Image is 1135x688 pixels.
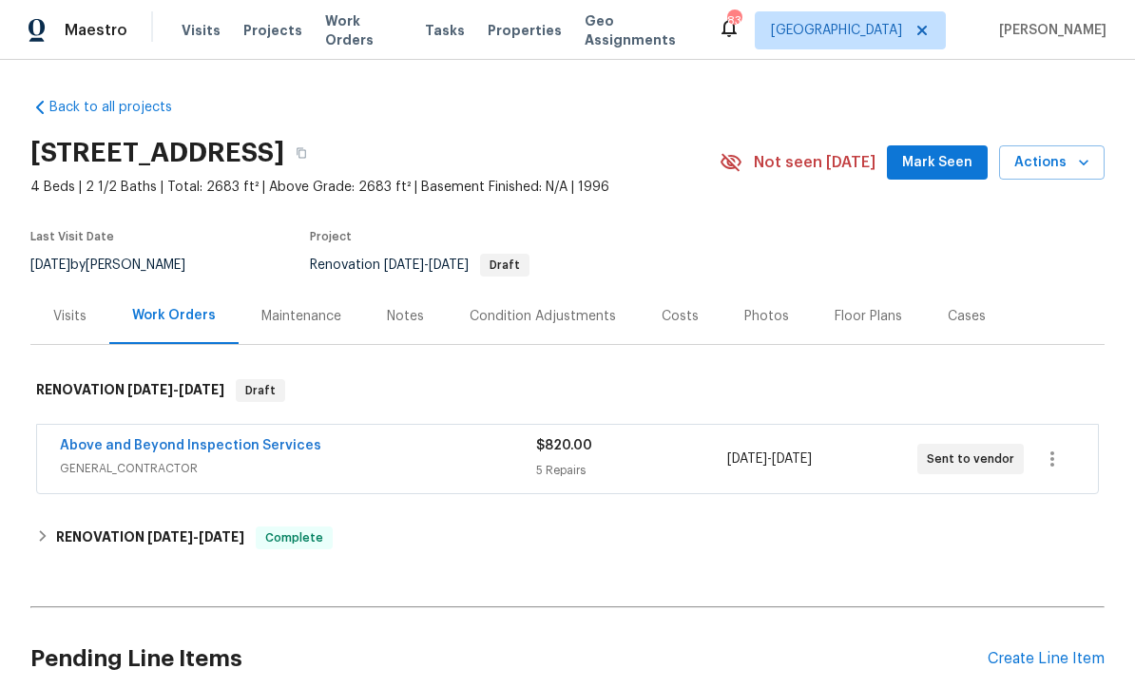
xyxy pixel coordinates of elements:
[1014,151,1089,175] span: Actions
[772,452,812,466] span: [DATE]
[30,254,208,277] div: by [PERSON_NAME]
[482,259,528,271] span: Draft
[488,21,562,40] span: Properties
[948,307,986,326] div: Cases
[727,449,812,468] span: -
[56,526,244,549] h6: RENOVATION
[30,143,284,162] h2: [STREET_ADDRESS]
[284,136,318,170] button: Copy Address
[754,153,875,172] span: Not seen [DATE]
[384,258,424,272] span: [DATE]
[310,258,529,272] span: Renovation
[662,307,699,326] div: Costs
[147,530,244,544] span: -
[30,515,1105,561] div: RENOVATION [DATE]-[DATE]Complete
[53,307,87,326] div: Visits
[902,151,972,175] span: Mark Seen
[30,178,720,197] span: 4 Beds | 2 1/2 Baths | Total: 2683 ft² | Above Grade: 2683 ft² | Basement Finished: N/A | 1996
[429,258,469,272] span: [DATE]
[988,650,1105,668] div: Create Line Item
[199,530,244,544] span: [DATE]
[470,307,616,326] div: Condition Adjustments
[991,21,1106,40] span: [PERSON_NAME]
[179,383,224,396] span: [DATE]
[585,11,695,49] span: Geo Assignments
[727,452,767,466] span: [DATE]
[60,459,536,478] span: GENERAL_CONTRACTOR
[999,145,1105,181] button: Actions
[384,258,469,272] span: -
[65,21,127,40] span: Maestro
[30,258,70,272] span: [DATE]
[36,379,224,402] h6: RENOVATION
[238,381,283,400] span: Draft
[727,11,741,30] div: 83
[261,307,341,326] div: Maintenance
[387,307,424,326] div: Notes
[887,145,988,181] button: Mark Seen
[182,21,221,40] span: Visits
[30,98,213,117] a: Back to all projects
[60,439,321,452] a: Above and Beyond Inspection Services
[744,307,789,326] div: Photos
[30,360,1105,421] div: RENOVATION [DATE]-[DATE]Draft
[310,231,352,242] span: Project
[325,11,402,49] span: Work Orders
[243,21,302,40] span: Projects
[127,383,173,396] span: [DATE]
[835,307,902,326] div: Floor Plans
[771,21,902,40] span: [GEOGRAPHIC_DATA]
[536,439,592,452] span: $820.00
[30,231,114,242] span: Last Visit Date
[258,528,331,547] span: Complete
[425,24,465,37] span: Tasks
[132,306,216,325] div: Work Orders
[147,530,193,544] span: [DATE]
[536,461,726,480] div: 5 Repairs
[127,383,224,396] span: -
[927,449,1022,468] span: Sent to vendor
